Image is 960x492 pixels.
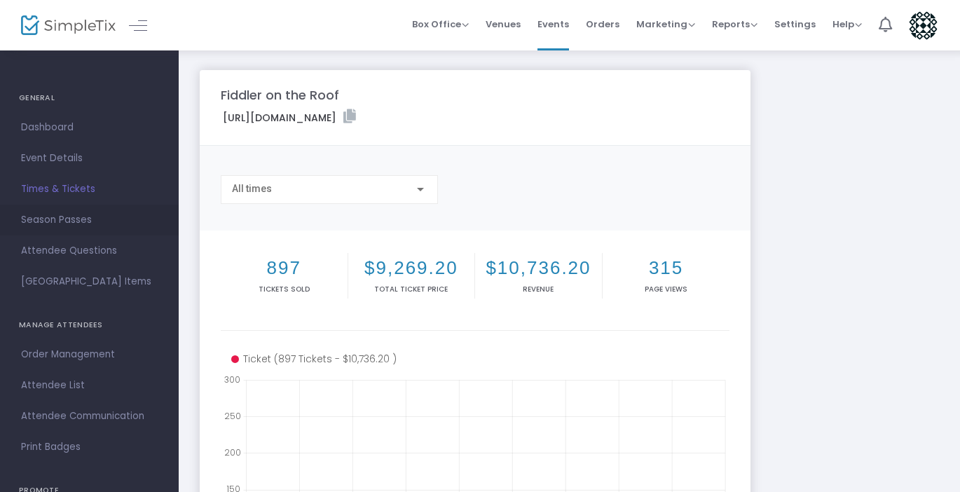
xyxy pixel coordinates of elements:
[774,6,816,42] span: Settings
[224,446,241,458] text: 200
[586,6,619,42] span: Orders
[21,242,158,260] span: Attendee Questions
[232,183,272,194] span: All times
[21,438,158,456] span: Print Badges
[21,180,158,198] span: Times & Tickets
[21,273,158,291] span: [GEOGRAPHIC_DATA] Items
[712,18,757,31] span: Reports
[636,18,695,31] span: Marketing
[832,18,862,31] span: Help
[21,346,158,364] span: Order Management
[224,284,345,294] p: Tickets sold
[605,257,727,279] h2: 315
[221,86,339,104] m-panel-title: Fiddler on the Roof
[224,410,241,422] text: 250
[21,118,158,137] span: Dashboard
[478,257,599,279] h2: $10,736.20
[351,284,472,294] p: Total Ticket Price
[224,374,240,385] text: 300
[21,376,158,395] span: Attendee List
[412,18,469,31] span: Box Office
[21,149,158,168] span: Event Details
[21,407,158,425] span: Attendee Communication
[537,6,569,42] span: Events
[351,257,472,279] h2: $9,269.20
[486,6,521,42] span: Venues
[19,311,160,339] h4: MANAGE ATTENDEES
[605,284,727,294] p: Page Views
[478,284,599,294] p: Revenue
[21,211,158,229] span: Season Passes
[19,84,160,112] h4: GENERAL
[224,257,345,279] h2: 897
[223,109,356,125] label: [URL][DOMAIN_NAME]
